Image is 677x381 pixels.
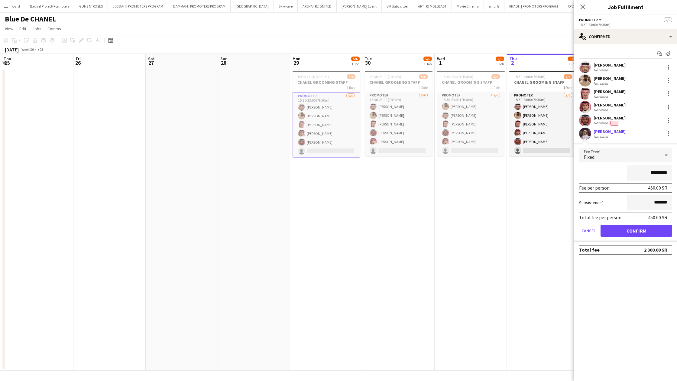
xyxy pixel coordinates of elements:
[364,59,372,66] span: 30
[45,25,63,33] a: Comms
[594,115,626,121] div: [PERSON_NAME]
[365,56,372,61] span: Tue
[74,0,108,12] button: GUNS N' ROSES
[568,62,576,66] div: 1 Job
[508,59,517,66] span: 2
[20,47,35,52] span: Week 39
[584,154,594,160] span: Fixed
[4,56,11,61] span: Thu
[413,0,452,12] button: AFT_R | MDLBEAST
[563,85,572,90] span: 1 Role
[594,76,626,81] div: [PERSON_NAME]
[297,74,329,79] span: 15:30-23:00 (7h30m)
[76,56,81,61] span: Fri
[108,0,168,12] button: JEDDAH | PROMOTERS PROGRAM
[601,225,672,237] button: Confirm
[509,92,577,156] app-card-role: PROMOTER5/615:30-23:00 (7h30m)[PERSON_NAME][PERSON_NAME][PERSON_NAME][PERSON_NAME][PERSON_NAME]
[574,3,677,11] h3: Job Fulfilment
[579,214,621,220] div: Total fee per person
[19,26,26,31] span: Edit
[504,0,563,12] button: RIYADH | PROMOTERS PROGRAM
[347,74,355,79] span: 5/6
[509,71,577,156] app-job-card: 15:30-23:00 (7h30m)5/6CHANEL GROOMING STAFF1 RolePROMOTER5/615:30-23:00 (7h30m)[PERSON_NAME][PERS...
[579,200,604,205] label: Subsistence
[423,57,432,61] span: 5/6
[365,71,432,156] app-job-card: 15:30-23:00 (7h30m)5/6CHANEL GROOMING STAFF1 RolePROMOTER5/615:30-23:00 (7h30m)[PERSON_NAME][PERS...
[337,0,382,12] button: [PERSON_NAME] Event
[293,92,360,158] app-card-role: PROMOTER5/615:30-23:00 (7h30m)[PERSON_NAME][PERSON_NAME][PERSON_NAME][PERSON_NAME][PERSON_NAME]
[351,62,359,66] div: 1 Job
[509,80,577,85] h3: CHANEL GROOMING STAFF
[594,62,626,68] div: [PERSON_NAME]
[5,15,56,24] h1: Blue De CHANEL
[491,74,500,79] span: 5/6
[293,80,360,85] h3: CHANEL GROOMING STAFF
[644,247,667,253] div: 2 300.00 SR
[37,47,43,52] div: +03
[147,59,155,66] span: 27
[594,102,626,108] div: [PERSON_NAME]
[594,68,609,72] div: Not rated
[437,92,505,156] app-card-role: PROMOTER5/615:30-23:00 (7h30m)[PERSON_NAME][PERSON_NAME][PERSON_NAME][PERSON_NAME][PERSON_NAME]
[574,29,677,44] div: Confirmed
[293,71,360,158] app-job-card: 15:30-23:00 (7h30m)5/6CHANEL GROOMING STAFF1 RolePROMOTER5/615:30-23:00 (7h30m)[PERSON_NAME][PERS...
[664,18,672,22] span: 5/6
[564,74,572,79] span: 5/6
[452,0,484,12] button: Movie Cinema
[75,59,81,66] span: 26
[2,25,16,33] a: View
[442,74,473,79] span: 15:30-23:00 (7h30m)
[25,0,74,12] button: Badael Project-Pormoters
[594,94,609,99] div: Not rated
[436,59,445,66] span: 1
[168,0,231,12] button: DAMMAM | PROMOTERS PROGRAM
[594,129,626,134] div: [PERSON_NAME]
[579,18,598,22] span: PROMOTER
[292,59,300,66] span: 29
[437,56,445,61] span: Wed
[293,56,300,61] span: Mon
[594,89,626,94] div: [PERSON_NAME]
[437,80,505,85] h3: CHANEL GROOMING STAFF
[568,57,576,61] span: 5/6
[219,59,228,66] span: 28
[32,26,41,31] span: Jobs
[17,25,29,33] a: Edit
[579,185,610,191] div: Fee per person
[370,74,401,79] span: 15:30-23:00 (7h30m)
[220,56,228,61] span: Sun
[274,0,298,12] button: Skywave
[648,185,667,191] div: 450.00 SR
[424,62,432,66] div: 1 Job
[496,62,504,66] div: 1 Job
[496,57,504,61] span: 5/6
[579,225,598,237] button: Cancel
[437,71,505,156] app-job-card: 15:30-23:00 (7h30m)5/6CHANEL GROOMING STAFF1 RolePROMOTER5/615:30-23:00 (7h30m)[PERSON_NAME][PERS...
[347,85,355,90] span: 1 Role
[484,0,504,12] button: smurfs
[231,0,274,12] button: [GEOGRAPHIC_DATA]
[514,74,546,79] span: 15:30-23:00 (7h30m)
[365,92,432,156] app-card-role: PROMOTER5/615:30-23:00 (7h30m)[PERSON_NAME][PERSON_NAME][PERSON_NAME][PERSON_NAME][PERSON_NAME]
[351,57,360,61] span: 5/6
[579,247,600,253] div: Total fee
[5,26,13,31] span: View
[611,121,618,125] span: Fee
[609,121,620,125] div: Crew has different fees then in role
[579,18,603,22] button: PROMOTER
[47,26,61,31] span: Comms
[382,0,413,12] button: VIP Baby sitter
[5,47,19,53] div: [DATE]
[365,80,432,85] h3: CHANEL GROOMING STAFF
[594,121,609,125] div: Not rated
[563,0,603,12] button: XP 2023 - MDL Beast
[594,108,609,112] div: Not rated
[298,0,337,12] button: ARENA | REIGNITED
[30,25,44,33] a: Jobs
[579,22,672,27] div: 15:30-23:00 (7h30m)
[594,81,609,86] div: Not rated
